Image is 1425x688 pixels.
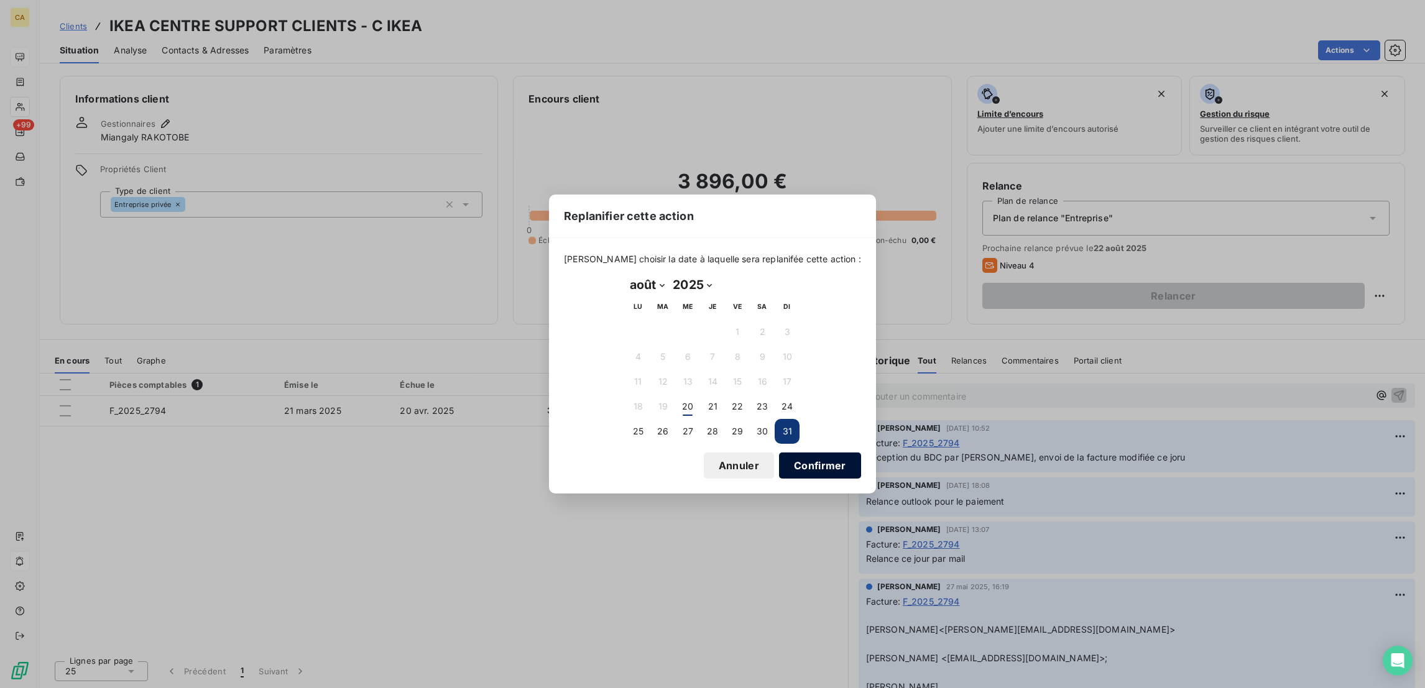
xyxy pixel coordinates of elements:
[750,295,775,319] th: samedi
[775,319,800,344] button: 3
[700,394,725,419] button: 21
[1383,646,1413,676] div: Open Intercom Messenger
[625,394,650,419] button: 18
[725,295,750,319] th: vendredi
[725,344,750,369] button: 8
[650,419,675,444] button: 26
[775,369,800,394] button: 17
[564,208,694,224] span: Replanifier cette action
[675,369,700,394] button: 13
[650,394,675,419] button: 19
[700,344,725,369] button: 7
[775,419,800,444] button: 31
[650,344,675,369] button: 5
[564,253,861,265] span: [PERSON_NAME] choisir la date à laquelle sera replanifée cette action :
[650,369,675,394] button: 12
[625,369,650,394] button: 11
[750,394,775,419] button: 23
[625,344,650,369] button: 4
[725,369,750,394] button: 15
[779,452,861,479] button: Confirmer
[700,295,725,319] th: jeudi
[725,419,750,444] button: 29
[625,295,650,319] th: lundi
[704,452,774,479] button: Annuler
[775,344,800,369] button: 10
[625,419,650,444] button: 25
[675,394,700,419] button: 20
[675,344,700,369] button: 6
[675,419,700,444] button: 27
[750,344,775,369] button: 9
[750,369,775,394] button: 16
[750,419,775,444] button: 30
[650,295,675,319] th: mardi
[700,419,725,444] button: 28
[775,295,800,319] th: dimanche
[675,295,700,319] th: mercredi
[725,394,750,419] button: 22
[750,319,775,344] button: 2
[775,394,800,419] button: 24
[700,369,725,394] button: 14
[725,319,750,344] button: 1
